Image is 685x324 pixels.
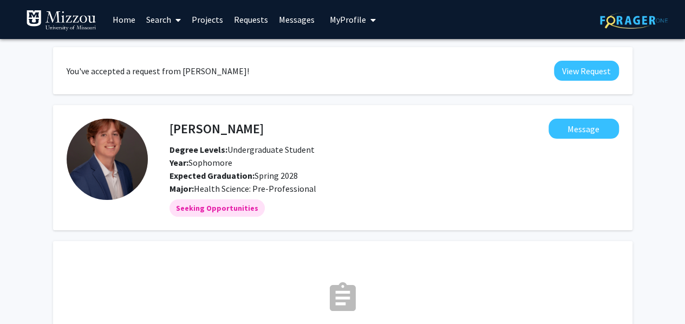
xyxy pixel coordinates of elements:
button: Message Jackson Palsey [549,119,619,139]
img: Profile Picture [67,119,148,200]
span: Spring 2028 [169,170,298,181]
img: ForagerOne Logo [600,12,668,29]
span: Health Science: Pre-Professional [194,183,316,194]
mat-chip: Seeking Opportunities [169,199,265,217]
a: Messages [273,1,320,38]
b: Expected Graduation: [169,170,255,181]
b: Major: [169,183,194,194]
div: You've accepted a request from [PERSON_NAME]! [67,64,249,77]
a: Search [141,1,186,38]
img: University of Missouri Logo [26,10,96,31]
b: Year: [169,157,188,168]
h4: [PERSON_NAME] [169,119,264,139]
span: Sophomore [169,157,232,168]
button: View Request [554,61,619,81]
span: Undergraduate Student [169,144,315,155]
span: My Profile [330,14,366,25]
a: Requests [229,1,273,38]
b: Degree Levels: [169,144,227,155]
iframe: Chat [8,275,46,316]
mat-icon: assignment [325,281,360,315]
a: Home [107,1,141,38]
a: Projects [186,1,229,38]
